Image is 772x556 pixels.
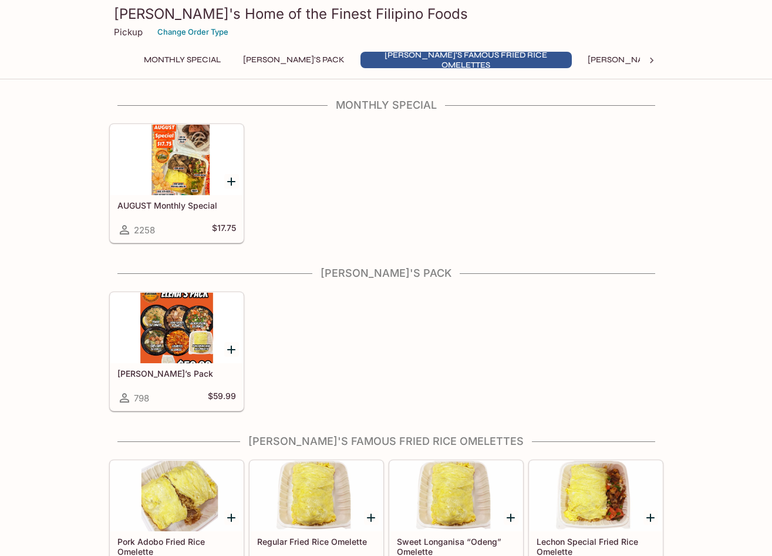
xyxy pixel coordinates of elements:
[237,52,351,68] button: [PERSON_NAME]'s Pack
[224,174,239,189] button: Add AUGUST Monthly Special
[643,510,658,525] button: Add Lechon Special Fried Rice Omelette
[109,99,663,112] h4: Monthly Special
[212,223,236,237] h5: $17.75
[109,267,663,280] h4: [PERSON_NAME]'s Pack
[504,510,518,525] button: Add Sweet Longanisa “Odeng” Omelette
[360,52,572,68] button: [PERSON_NAME]'s Famous Fried Rice Omelettes
[208,391,236,405] h5: $59.99
[257,537,376,547] h5: Regular Fried Rice Omelette
[581,52,731,68] button: [PERSON_NAME]'s Mixed Plates
[390,461,522,531] div: Sweet Longanisa “Odeng” Omelette
[137,52,227,68] button: Monthly Special
[250,461,383,531] div: Regular Fried Rice Omelette
[537,537,655,556] h5: Lechon Special Fried Rice Omelette
[224,510,239,525] button: Add Pork Adobo Fried Rice Omelette
[117,369,236,379] h5: [PERSON_NAME]’s Pack
[364,510,379,525] button: Add Regular Fried Rice Omelette
[117,200,236,210] h5: AUGUST Monthly Special
[134,393,149,404] span: 798
[110,124,244,243] a: AUGUST Monthly Special2258$17.75
[134,225,155,236] span: 2258
[114,5,659,23] h3: [PERSON_NAME]'s Home of the Finest Filipino Foods
[110,461,243,531] div: Pork Adobo Fried Rice Omelette
[114,26,143,38] p: Pickup
[117,537,236,556] h5: Pork Adobo Fried Rice Omelette
[110,293,243,363] div: Elena’s Pack
[110,292,244,411] a: [PERSON_NAME]’s Pack798$59.99
[110,125,243,195] div: AUGUST Monthly Special
[109,435,663,448] h4: [PERSON_NAME]'s Famous Fried Rice Omelettes
[224,342,239,357] button: Add Elena’s Pack
[397,537,515,556] h5: Sweet Longanisa “Odeng” Omelette
[152,23,234,41] button: Change Order Type
[530,461,662,531] div: Lechon Special Fried Rice Omelette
